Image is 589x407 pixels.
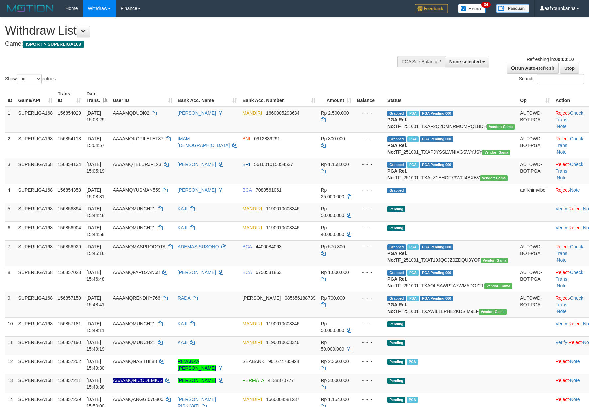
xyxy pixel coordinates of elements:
span: Marked by aafheankoy [407,296,419,301]
td: 5 [5,203,16,221]
span: MANDIRI [242,110,262,116]
span: AAAAMQKOPILELET87 [113,136,163,141]
b: PGA Ref. No: [387,276,407,288]
a: Check Trans [555,270,583,282]
h1: Withdraw List [5,24,386,37]
span: [DATE] 15:49:38 [86,378,105,390]
span: Marked by aafsengchandara [407,162,419,168]
a: [PERSON_NAME] [178,187,216,193]
span: Rp 25.000.000 [321,187,344,199]
span: Vendor URL: https://trx31.1velocity.biz [481,258,509,263]
a: Check Trans [555,244,583,256]
a: Check Trans [555,162,583,174]
img: panduan.png [496,4,529,13]
span: BCA [242,244,252,249]
span: Marked by aafsoycanthlai [407,244,419,250]
td: SUPERLIGA168 [16,221,56,240]
a: KAJI [178,206,188,211]
td: 2 [5,132,16,158]
span: [DATE] 15:49:11 [86,321,105,333]
span: BNI [242,136,250,141]
a: Note [570,397,580,402]
span: [DATE] 15:46:48 [86,270,105,282]
span: ISPORT > SUPERLIGA168 [23,41,84,48]
a: Note [557,283,567,288]
span: Copy 7080561061 to clipboard [256,187,282,193]
span: [DATE] 15:49:19 [86,340,105,352]
span: Vendor URL: https://trx31.1velocity.biz [480,175,508,181]
a: IMAM [DEMOGRAPHIC_DATA] [178,136,230,148]
span: [DATE] 15:49:30 [86,359,105,371]
th: Date Trans.: activate to sort column descending [84,88,110,107]
span: Copy 4400084063 to clipboard [256,244,282,249]
span: Vendor URL: https://trx31.1velocity.biz [479,309,507,315]
span: Rp 1.158.000 [321,162,349,167]
th: Status [385,88,517,107]
span: [DATE] 15:48:41 [86,295,105,307]
th: Bank Acc. Name: activate to sort column ascending [175,88,240,107]
span: 156857181 [58,321,81,326]
span: [DATE] 15:04:57 [86,136,105,148]
a: Reject [555,270,569,275]
span: BRI [242,162,250,167]
a: Check Trans [555,295,583,307]
span: Rp 700.000 [321,295,345,301]
span: 156857202 [58,359,81,364]
span: Rp 1.154.000 [321,397,349,402]
div: - - - [357,358,382,365]
th: Trans ID: activate to sort column ascending [55,88,84,107]
td: AUTOWD-BOT-PGA [517,292,553,317]
td: SUPERLIGA168 [16,317,56,336]
span: Copy 4138370777 to clipboard [268,378,294,383]
span: 156854113 [58,136,81,141]
td: SUPERLIGA168 [16,184,56,203]
span: 156857150 [58,295,81,301]
span: AAAAMQMUNCH21 [113,225,155,230]
span: Rp 1.000.000 [321,270,349,275]
div: PGA Site Balance / [397,56,445,67]
a: REVANZA [PERSON_NAME] [178,359,216,371]
span: Vendor URL: https://trx31.1velocity.biz [482,150,510,155]
img: Button%20Memo.svg [458,4,486,13]
td: TF_251001_TXAF2Q2DMNRMOMRQ1BDH [385,107,517,133]
b: PGA Ref. No: [387,117,407,129]
span: PGA Pending [420,244,453,250]
a: Note [570,359,580,364]
span: Marked by aafsoycanthlai [407,270,419,276]
div: - - - [357,269,382,276]
span: Marked by aafsoycanthlai [407,397,418,403]
span: SEABANK [242,359,264,364]
span: [DATE] 15:03:29 [86,110,105,122]
td: SUPERLIGA168 [16,107,56,133]
span: 156857211 [58,378,81,383]
td: TF_251001_TXAPJYSSLWNIXGSWYJSY [385,132,517,158]
td: AUTOWD-BOT-PGA [517,266,553,292]
a: Note [557,124,567,129]
span: MANDIRI [242,206,262,211]
th: Balance [354,88,385,107]
span: BCA [242,187,252,193]
a: [PERSON_NAME] [178,378,216,383]
span: Rp 2.360.000 [321,359,349,364]
td: 9 [5,292,16,317]
span: Rp 3.000.000 [321,378,349,383]
span: Copy 1190010603346 to clipboard [266,225,299,230]
span: AAAAMQMUNCH21 [113,340,155,345]
span: Pending [387,378,405,384]
span: Copy 561601015054537 to clipboard [254,162,293,167]
td: AUTOWD-BOT-PGA [517,158,553,184]
label: Search: [519,74,584,84]
span: 156854134 [58,162,81,167]
span: Copy 1660004581237 to clipboard [266,397,299,402]
th: Op: activate to sort column ascending [517,88,553,107]
span: [PERSON_NAME] [242,295,281,301]
span: AAAAMQMUNCH21 [113,321,155,326]
span: Refreshing in: [527,57,574,62]
span: 156857190 [58,340,81,345]
span: AAAAMQRENDHY766 [113,295,160,301]
span: Pending [387,225,405,231]
span: Pending [387,340,405,346]
span: [DATE] 15:44:58 [86,225,105,237]
span: AAAAMQNASIITIL88 [113,359,157,364]
a: Reject [568,340,582,345]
